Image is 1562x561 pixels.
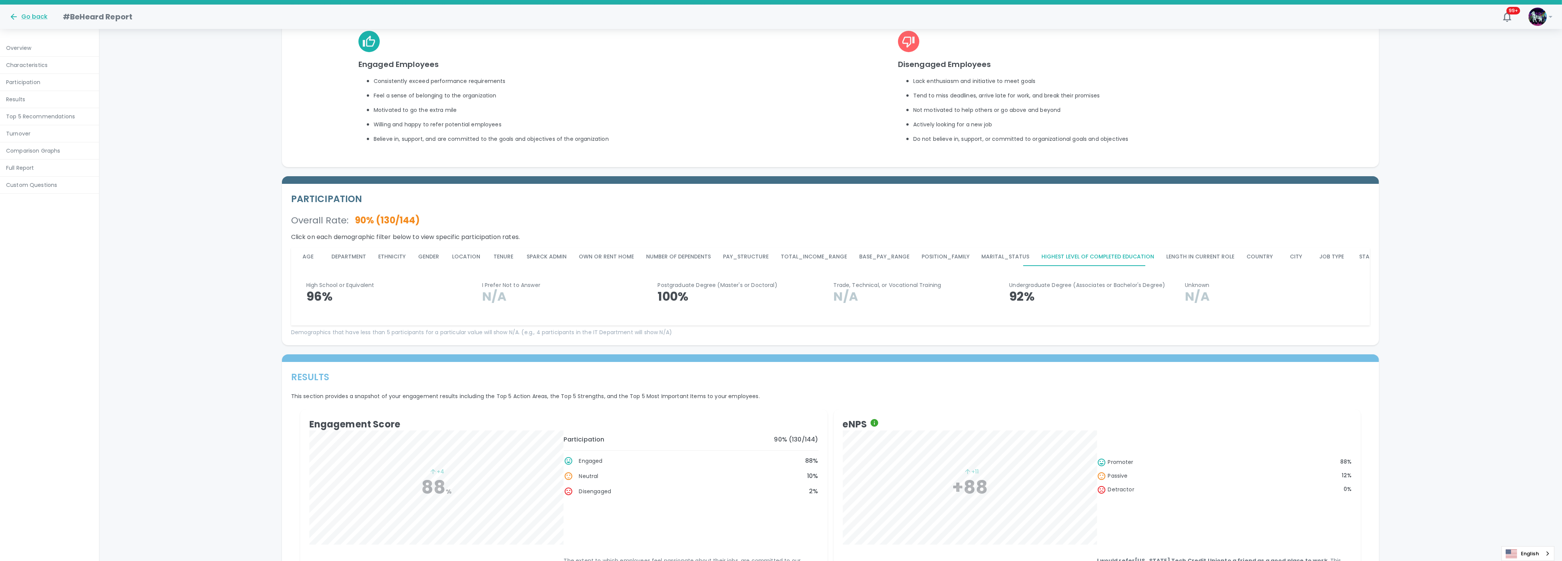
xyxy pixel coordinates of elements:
p: Overview [6,44,93,52]
button: Number of Dependents [640,248,717,266]
p: 88 % [1340,458,1352,465]
p: Click on each demographic filter below to view specific participation rates. [291,233,1370,242]
span: N/A [833,288,858,305]
div: disabled tabs example [291,248,1370,266]
p: passive [1097,472,1250,481]
p: Disengaged Employees [898,58,1302,70]
p: 100% [658,289,828,304]
p: Participation [6,78,93,86]
p: Turnover [6,130,93,137]
span: Neutral [579,472,599,480]
button: Base_Pay_Range [853,248,916,266]
p: Overall Rate : [291,214,349,226]
span: Disengaged [579,488,611,495]
button: Length in Current Role [1161,248,1241,266]
button: City [1279,248,1314,266]
div: Language [1501,546,1554,561]
a: English [1502,547,1554,561]
button: Total_Income_Range [775,248,853,266]
p: 0 % [1344,485,1352,493]
button: Sparck Admin [521,248,573,266]
p: Characteristics [6,61,93,69]
button: Marital_Status [976,248,1036,266]
button: Age [291,248,325,266]
p: 96% [306,289,476,304]
p: Demographics that have less than 5 participants for a particular value will show N/A. (e.g., 4 pa... [291,328,1370,336]
span: N/A [482,288,506,305]
p: Motivated to go the extra mile [374,106,763,114]
p: Results [6,96,93,103]
button: Highest Level of Completed Education [1036,248,1161,266]
h1: #BeHeard Report [63,11,132,23]
button: Go back [9,12,48,21]
span: 99+ [1506,7,1520,14]
p: Top 5 Recommendations [6,113,93,120]
button: Own or Rent Home [573,248,640,266]
p: Custom Questions [6,181,93,189]
h5: RESULTS [291,371,1370,383]
p: Feel a sense of belonging to the organization [374,92,763,99]
p: Lack enthusiasm and initiative to meet goals [913,77,1302,85]
span: N/A [1185,288,1209,305]
p: Postgraduate Degree (Master's or Doctoral) [658,281,828,289]
p: 10 % [807,472,818,481]
button: Country [1241,248,1279,266]
p: 90 % ( 130 / 144 ) [774,435,818,444]
p: Not motivated to help others or go above and beyond [913,106,1302,114]
p: This section provides a snapshot of your engagement results including the Top 5 Action Areas, the... [291,392,1370,400]
p: Willing and happy to refer potential employees [374,121,763,128]
button: Department [325,248,372,266]
button: State [1350,248,1385,266]
button: Position_Family [916,248,976,266]
span: Engaged [579,457,603,465]
p: Unknown [1185,281,1355,289]
p: Believe in, support, and are committed to the goals and objectives of the organization [374,135,763,143]
p: 12 % [1342,472,1352,479]
p: High School or Equivalent [306,281,476,289]
h5: Engagement Score [309,418,818,430]
p: Undergraduate Degree (Associates or Bachelor's Degree) [1009,281,1179,289]
p: I Prefer Not to Answer [482,281,652,289]
p: 2 % [809,487,818,496]
p: detractor [1097,485,1250,494]
button: Job Type [1314,248,1350,266]
button: 99+ [1498,8,1516,26]
p: Engaged Employees [358,58,763,70]
button: Gender [412,248,446,266]
p: Consistently exceed performance requirements [374,77,763,85]
p: Comparison Graphs [6,147,93,155]
p: Tend to miss deadlines, arrive late for work, and break their promises [913,92,1302,99]
p: Full Report [6,164,93,172]
p: 92% [1009,289,1179,304]
button: Pay_Structure [717,248,775,266]
p: Participation [564,435,774,444]
img: Picture of Sparck [1529,8,1547,26]
button: Location [446,248,486,266]
aside: Language selected: English [1501,546,1554,561]
h5: PARTICIPATION [291,193,1370,205]
div: eNPS [843,418,867,430]
button: Tenure [486,248,521,266]
p: 88 % [805,456,818,465]
p: 90 % ( 130 / 144 ) [349,214,420,226]
button: Ethnicity [372,248,412,266]
p: Trade, Technical, or Vocational Training [833,281,1003,289]
p: Do not believe in, support, or committed to organizational goals and objectives [913,135,1302,143]
p: Actively looking for a new job [913,121,1302,128]
p: promoter [1097,458,1224,467]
